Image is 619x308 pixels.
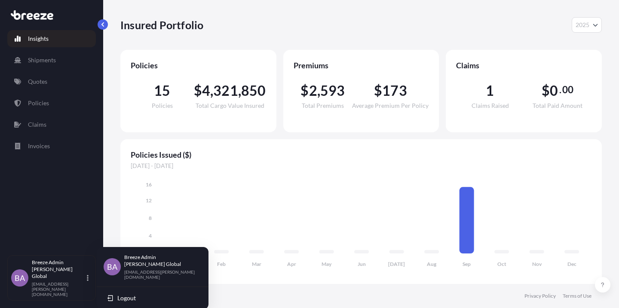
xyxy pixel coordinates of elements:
[146,197,152,204] tspan: 12
[15,274,25,282] span: BA
[107,262,117,271] span: BA
[149,215,152,221] tspan: 8
[374,84,382,98] span: $
[28,142,50,150] p: Invoices
[302,103,344,109] span: Total Premiums
[472,103,509,109] span: Claims Raised
[497,261,506,267] tspan: Oct
[567,261,576,267] tspan: Dec
[463,261,471,267] tspan: Sep
[238,84,241,98] span: ,
[427,261,437,267] tspan: Aug
[7,116,96,133] a: Claims
[563,293,591,299] a: Terms of Use
[388,261,405,267] tspan: [DATE]
[124,269,195,280] p: [EMAIL_ADDRESS][PERSON_NAME][DOMAIN_NAME]
[32,259,85,280] p: Breeze Admin [PERSON_NAME] Global
[149,232,152,239] tspan: 4
[559,86,561,93] span: .
[352,103,429,109] span: Average Premium Per Policy
[7,137,96,155] a: Invoices
[146,181,152,188] tspan: 16
[550,84,558,98] span: 0
[533,103,582,109] span: Total Paid Amount
[210,84,213,98] span: ,
[32,281,85,297] p: [EMAIL_ADDRESS][PERSON_NAME][DOMAIN_NAME]
[194,84,202,98] span: $
[213,84,238,98] span: 321
[294,60,429,70] span: Premiums
[320,84,345,98] span: 593
[28,34,49,43] p: Insights
[532,261,542,267] tspan: Nov
[300,84,309,98] span: $
[131,60,266,70] span: Policies
[100,290,205,306] button: Logout
[28,99,49,107] p: Policies
[152,103,173,109] span: Policies
[28,77,47,86] p: Quotes
[576,21,589,29] span: 2025
[542,84,550,98] span: $
[572,17,602,33] button: Year Selector
[7,52,96,69] a: Shipments
[252,261,261,267] tspan: Mar
[28,56,56,64] p: Shipments
[317,84,320,98] span: ,
[241,84,266,98] span: 850
[154,84,170,98] span: 15
[7,73,96,90] a: Quotes
[486,84,494,98] span: 1
[117,294,136,302] span: Logout
[196,103,264,109] span: Total Cargo Value Insured
[358,261,366,267] tspan: Jun
[124,254,195,268] p: Breeze Admin [PERSON_NAME] Global
[28,120,46,129] p: Claims
[287,261,296,267] tspan: Apr
[524,293,556,299] a: Privacy Policy
[382,84,407,98] span: 173
[456,60,591,70] span: Claims
[120,18,203,32] p: Insured Portfolio
[131,149,591,160] span: Policies Issued ($)
[309,84,317,98] span: 2
[562,86,573,93] span: 00
[131,162,591,170] span: [DATE] - [DATE]
[217,261,226,267] tspan: Feb
[7,30,96,47] a: Insights
[7,95,96,112] a: Policies
[202,84,210,98] span: 4
[322,261,332,267] tspan: May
